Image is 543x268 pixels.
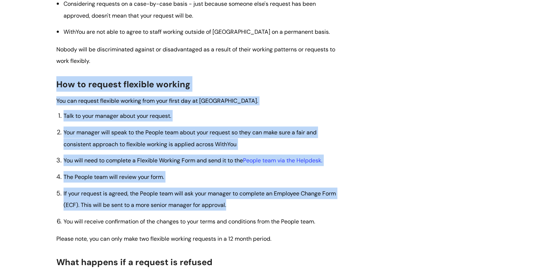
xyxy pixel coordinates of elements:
[243,157,322,164] a: People team via the Helpdesk.
[64,218,315,225] span: You will receive confirmation of the changes to your terms and conditions from the People team.
[64,129,317,148] span: Your manager will speak to the People team about your request so they can make sure a fair and co...
[64,173,164,181] span: The People team will review your form.
[56,46,335,65] span: Nobody will be discriminated against or disadvantaged as a result of their working patterns or re...
[56,79,190,90] span: How to request flexible working
[64,190,336,209] span: If your request is agreed, the People team will ask your manager to complete an Employee Change F...
[64,157,322,164] span: You will need to complete a Flexible Working Form and send it to the
[56,97,258,105] span: You can request flexible working from your first day at [GEOGRAPHIC_DATA].
[64,112,171,120] span: Talk to your manager about your request.
[56,235,271,242] span: Please note, you can only make two flexible working requests in a 12 month period.
[64,28,330,36] span: WithYou are not able to agree to staff working outside of [GEOGRAPHIC_DATA] on a permanent basis.
[56,257,212,268] span: What happens if a request is refused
